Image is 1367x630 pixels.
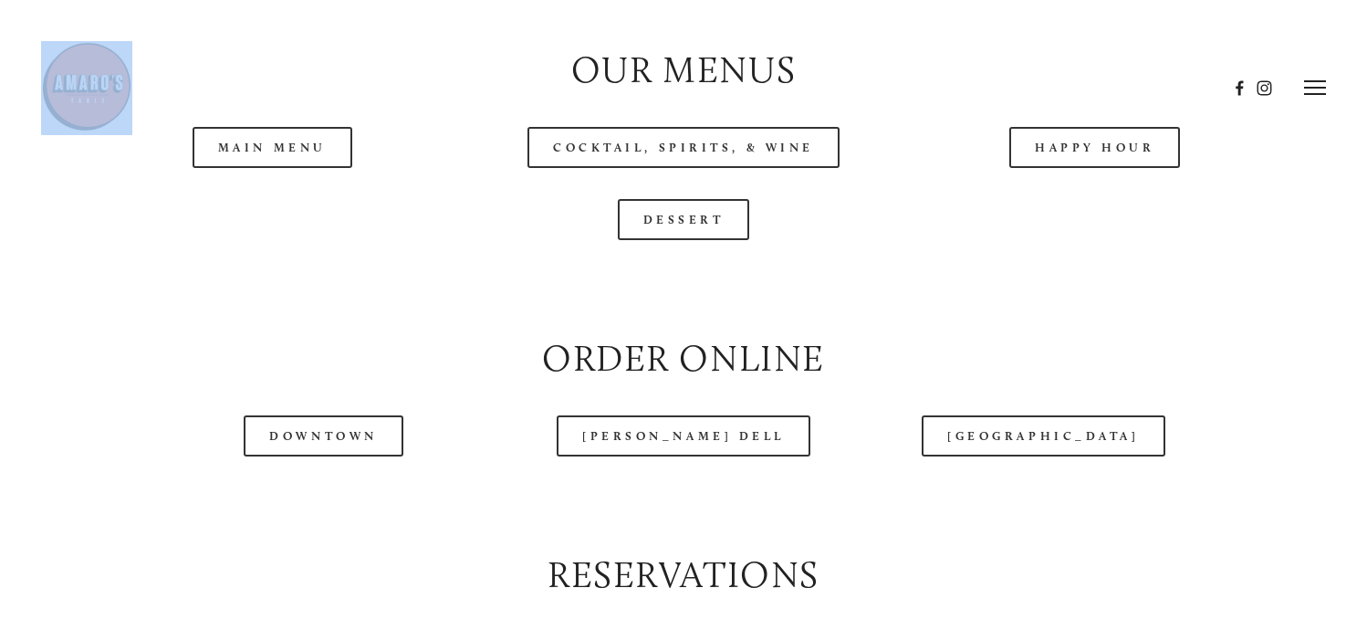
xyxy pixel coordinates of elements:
a: [PERSON_NAME] Dell [557,415,810,457]
a: Downtown [244,415,402,457]
h2: Reservations [82,550,1285,601]
h2: Order Online [82,333,1285,384]
a: Dessert [618,199,750,240]
a: [GEOGRAPHIC_DATA] [922,415,1164,457]
img: Amaro's Table [41,41,132,132]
